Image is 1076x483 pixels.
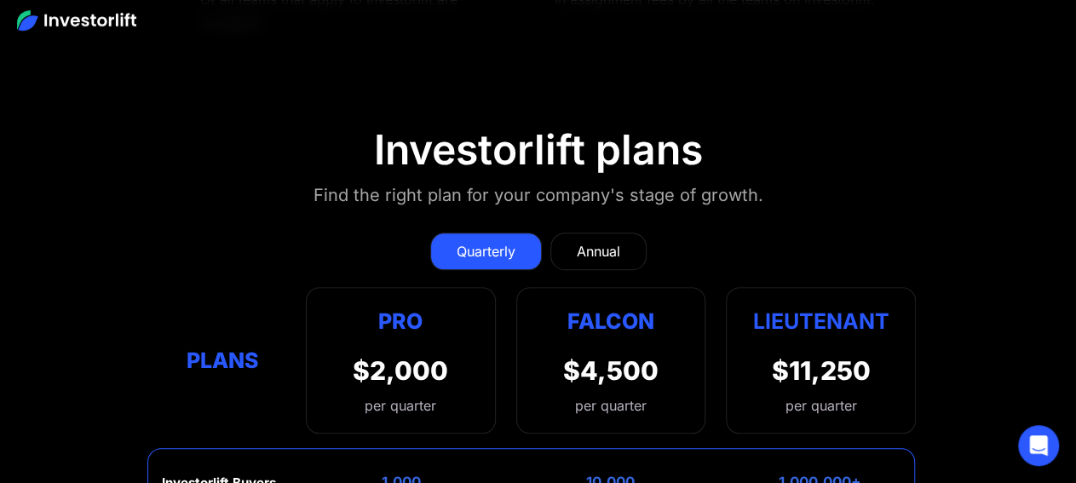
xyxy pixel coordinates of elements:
[160,343,285,377] div: Plans
[1018,425,1059,466] div: Open Intercom Messenger
[457,241,515,262] div: Quarterly
[314,181,763,209] div: Find the right plan for your company's stage of growth.
[353,355,448,386] div: $2,000
[353,395,448,416] div: per quarter
[374,125,703,175] div: Investorlift plans
[785,395,857,416] div: per quarter
[772,355,871,386] div: $11,250
[753,308,889,334] strong: Lieutenant
[353,305,448,338] div: Pro
[563,355,659,386] div: $4,500
[577,241,620,262] div: Annual
[575,395,647,416] div: per quarter
[567,305,654,338] div: Falcon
